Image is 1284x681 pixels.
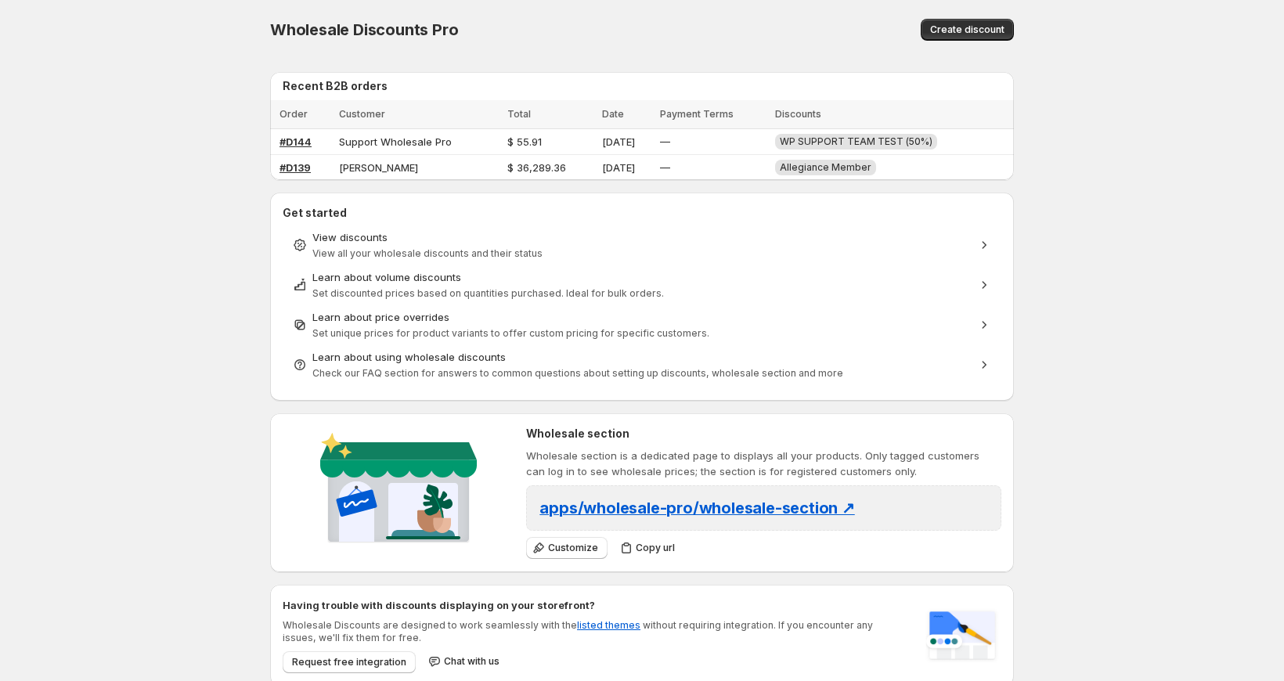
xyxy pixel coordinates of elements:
p: Wholesale section is a dedicated page to displays all your products. Only tagged customers can lo... [526,448,1001,479]
span: Total [507,108,531,120]
span: Payment Terms [660,108,734,120]
span: $ 36,289.36 [507,161,566,174]
span: Set discounted prices based on quantities purchased. Ideal for bulk orders. [312,287,664,299]
button: Copy url [614,537,684,559]
span: View all your wholesale discounts and their status [312,247,543,259]
div: View discounts [312,229,972,245]
h2: Recent B2B orders [283,78,1008,94]
p: Wholesale Discounts are designed to work seamlessly with the without requiring integration. If yo... [283,619,907,644]
span: — [660,161,670,174]
h2: Having trouble with discounts displaying on your storefront? [283,597,907,613]
a: listed themes [577,619,640,631]
span: Create discount [930,23,1004,36]
span: [DATE] [602,161,635,174]
span: Customize [548,542,598,554]
span: Check our FAQ section for answers to common questions about setting up discounts, wholesale secti... [312,367,843,379]
span: WP SUPPORT TEAM TEST (50%) [780,135,932,147]
span: Discounts [775,108,821,120]
span: Wholesale Discounts Pro [270,20,458,39]
span: — [660,135,670,148]
span: Copy url [636,542,675,554]
div: Learn about volume discounts [312,269,972,285]
div: Learn about using wholesale discounts [312,349,972,365]
span: Date [602,108,624,120]
span: [DATE] [602,135,635,148]
h2: Get started [283,205,1001,221]
span: Customer [339,108,385,120]
a: #D144 [280,135,312,148]
button: Request free integration [283,651,416,673]
div: Learn about price overrides [312,309,972,325]
span: Order [280,108,308,120]
span: apps/wholesale-pro/wholesale-section ↗ [539,499,854,517]
span: Request free integration [292,656,406,668]
a: #D139 [280,161,311,174]
span: [PERSON_NAME] [339,161,418,174]
button: Create discount [921,19,1014,41]
span: Chat with us [444,655,500,668]
span: Set unique prices for product variants to offer custom pricing for specific customers. [312,327,709,339]
button: Customize [526,537,608,559]
span: Support Wholesale Pro [339,135,452,148]
span: Allegiance Member [780,161,871,173]
h2: Wholesale section [526,426,1001,441]
button: Chat with us [422,650,509,672]
a: apps/wholesale-pro/wholesale-section ↗ [539,503,854,516]
img: Wholesale section [314,426,483,556]
span: $ 55.91 [507,135,542,148]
